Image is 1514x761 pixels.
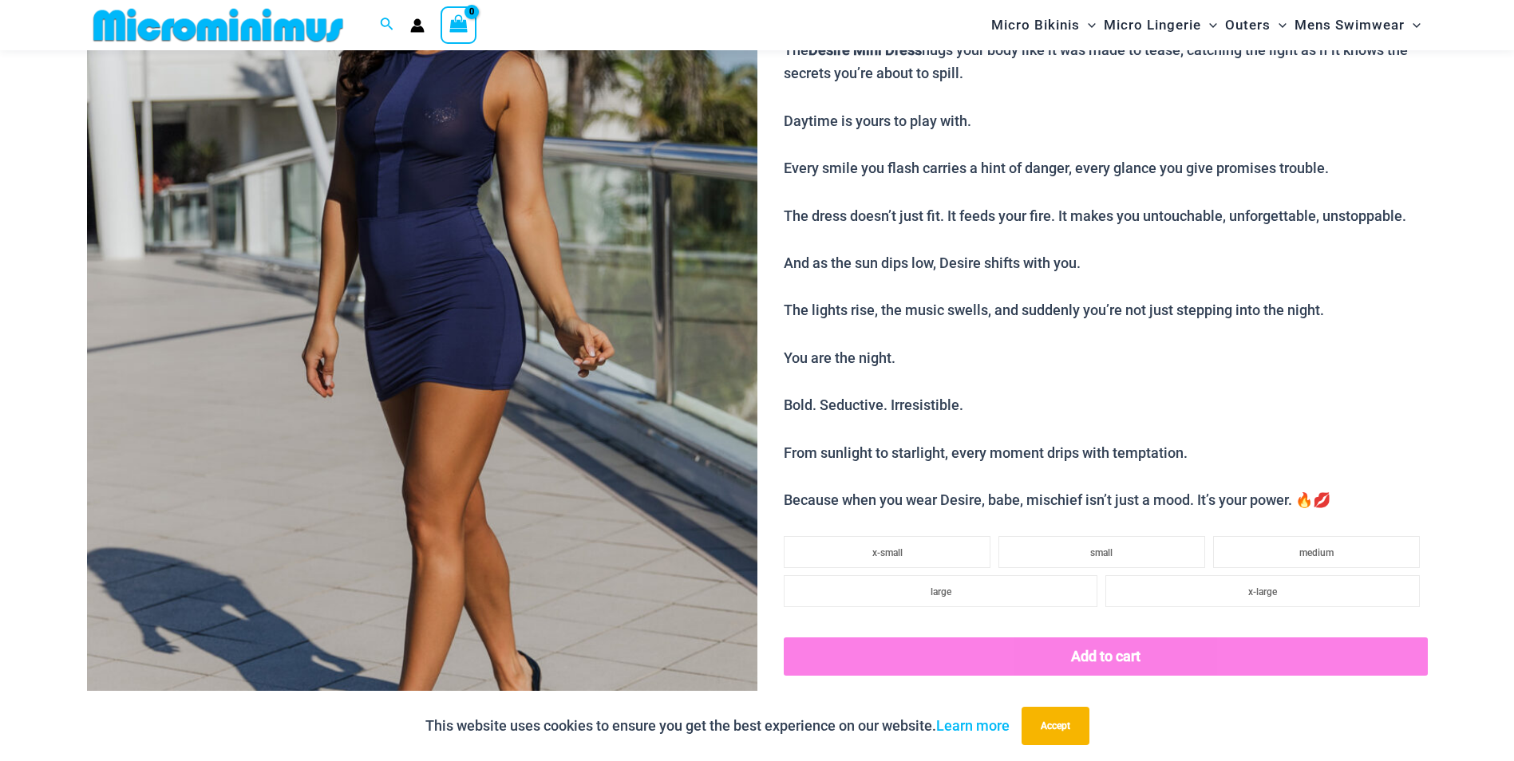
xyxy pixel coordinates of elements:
span: Micro Bikinis [991,5,1080,45]
span: Menu Toggle [1271,5,1287,45]
button: Accept [1022,707,1089,745]
li: medium [1213,536,1420,568]
a: Mens SwimwearMenu ToggleMenu Toggle [1291,5,1425,45]
nav: Site Navigation [985,2,1428,48]
li: x-small [784,536,990,568]
button: Add to cart [784,637,1427,676]
a: Account icon link [410,18,425,33]
span: Menu Toggle [1405,5,1421,45]
a: OutersMenu ToggleMenu Toggle [1221,5,1291,45]
li: large [784,575,1097,607]
a: Learn more [936,717,1010,734]
p: This website uses cookies to ensure you get the best experience on our website. [425,714,1010,738]
a: Micro LingerieMenu ToggleMenu Toggle [1100,5,1221,45]
span: Micro Lingerie [1104,5,1201,45]
a: Micro BikinisMenu ToggleMenu Toggle [987,5,1100,45]
span: x-small [872,547,903,558]
span: small [1090,547,1113,558]
span: Menu Toggle [1080,5,1096,45]
li: small [998,536,1205,568]
img: MM SHOP LOGO FLAT [87,7,350,43]
a: View Shopping Cart, empty [441,6,477,43]
span: Mens Swimwear [1295,5,1405,45]
span: x-large [1248,586,1277,597]
b: Desire Mini Dress [808,41,922,58]
span: Outers [1225,5,1271,45]
span: large [931,586,951,597]
a: Search icon link [380,15,394,35]
span: medium [1299,547,1334,558]
li: x-large [1105,575,1419,607]
span: Menu Toggle [1201,5,1217,45]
